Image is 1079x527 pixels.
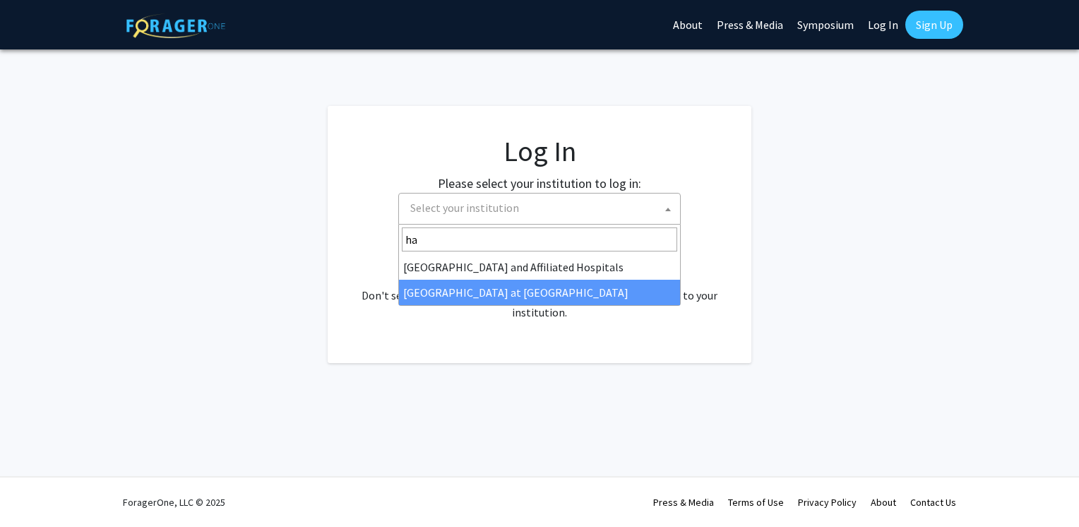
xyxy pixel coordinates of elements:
[356,134,723,168] h1: Log In
[410,201,519,215] span: Select your institution
[798,496,857,509] a: Privacy Policy
[126,13,225,38] img: ForagerOne Logo
[653,496,714,509] a: Press & Media
[356,253,723,321] div: No account? . Don't see your institution? about bringing ForagerOne to your institution.
[728,496,784,509] a: Terms of Use
[123,478,225,527] div: ForagerOne, LLC © 2025
[871,496,896,509] a: About
[399,254,680,280] li: [GEOGRAPHIC_DATA] and Affiliated Hospitals
[405,194,680,223] span: Select your institution
[910,496,956,509] a: Contact Us
[905,11,963,39] a: Sign Up
[438,174,641,193] label: Please select your institution to log in:
[11,463,60,516] iframe: Chat
[398,193,681,225] span: Select your institution
[399,280,680,305] li: [GEOGRAPHIC_DATA] at [GEOGRAPHIC_DATA]
[402,227,677,251] input: Search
